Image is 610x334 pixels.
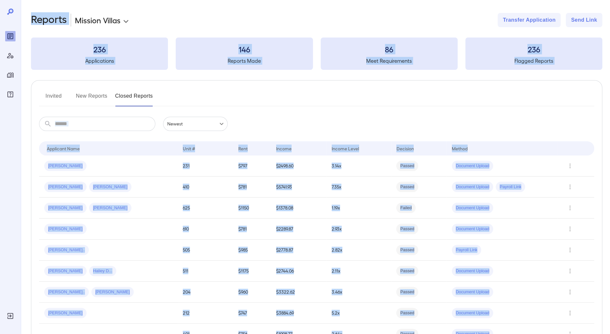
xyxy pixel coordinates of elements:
[565,161,575,171] button: Row Actions
[271,261,326,282] td: $2744.06
[233,282,271,303] td: $960
[452,145,468,152] div: Method
[496,184,525,190] span: Payroll Link
[326,240,391,261] td: 2.82x
[396,310,418,316] span: Passed
[5,70,16,80] div: Manage Properties
[396,205,415,211] span: Failed
[452,247,481,253] span: Payroll Link
[233,240,271,261] td: $985
[5,50,16,61] div: Manage Users
[396,289,418,295] span: Passed
[271,240,326,261] td: $2778.87
[47,145,80,152] div: Applicant Name
[44,163,87,169] span: [PERSON_NAME]
[452,163,493,169] span: Document Upload
[178,240,233,261] td: 505
[75,15,120,25] p: Mission Villas
[44,226,87,232] span: [PERSON_NAME]
[498,13,561,27] button: Transfer Application
[233,219,271,240] td: $781
[89,184,131,190] span: [PERSON_NAME]
[178,219,233,240] td: 610
[326,303,391,324] td: 5.2x
[5,31,16,41] div: Reports
[565,287,575,297] button: Row Actions
[326,177,391,198] td: 7.35x
[465,44,602,54] h3: 236
[326,198,391,219] td: 1.19x
[176,44,313,54] h3: 146
[396,145,414,152] div: Decision
[233,177,271,198] td: $781
[31,13,67,27] h2: Reports
[565,224,575,234] button: Row Actions
[176,57,313,65] h5: Reports Made
[31,38,602,70] summary: 236Applications146Reports Made86Meet Requirements236Flagged Reports
[565,203,575,213] button: Row Actions
[321,44,458,54] h3: 86
[452,310,493,316] span: Document Upload
[271,282,326,303] td: $3322.62
[452,289,493,295] span: Document Upload
[271,219,326,240] td: $2289.87
[565,308,575,318] button: Row Actions
[183,145,195,152] div: Unit #
[326,219,391,240] td: 2.93x
[39,91,68,106] button: Invited
[44,289,89,295] span: [PERSON_NAME]..
[44,310,87,316] span: [PERSON_NAME]
[233,156,271,177] td: $797
[89,205,131,211] span: [PERSON_NAME]
[31,57,168,65] h5: Applications
[271,156,326,177] td: $2498.60
[396,163,418,169] span: Passed
[326,282,391,303] td: 3.46x
[76,91,108,106] button: New Reports
[566,13,602,27] button: Send Link
[271,177,326,198] td: $5741.93
[5,311,16,321] div: Log Out
[44,184,87,190] span: [PERSON_NAME]
[44,247,89,253] span: [PERSON_NAME]..
[178,303,233,324] td: 212
[178,177,233,198] td: 410
[31,44,168,54] h3: 236
[452,268,493,274] span: Document Upload
[44,268,87,274] span: [PERSON_NAME]
[178,198,233,219] td: 625
[452,184,493,190] span: Document Upload
[233,303,271,324] td: $747
[465,57,602,65] h5: Flagged Reports
[89,268,116,274] span: Haliey D...
[178,261,233,282] td: 511
[326,156,391,177] td: 3.14x
[115,91,153,106] button: Closed Reports
[396,268,418,274] span: Passed
[238,145,249,152] div: Rent
[271,303,326,324] td: $3884.69
[271,198,326,219] td: $1378.08
[321,57,458,65] h5: Meet Requirements
[332,145,359,152] div: Income Level
[396,247,418,253] span: Passed
[396,226,418,232] span: Passed
[163,117,228,131] div: Newest
[565,266,575,276] button: Row Actions
[565,245,575,255] button: Row Actions
[233,261,271,282] td: $1175
[233,198,271,219] td: $1150
[178,282,233,303] td: 204
[565,182,575,192] button: Row Actions
[452,205,493,211] span: Document Upload
[452,226,493,232] span: Document Upload
[276,145,292,152] div: Income
[396,184,418,190] span: Passed
[5,89,16,100] div: FAQ
[44,205,87,211] span: [PERSON_NAME]
[178,156,233,177] td: 231
[326,261,391,282] td: 2.11x
[91,289,134,295] span: [PERSON_NAME]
